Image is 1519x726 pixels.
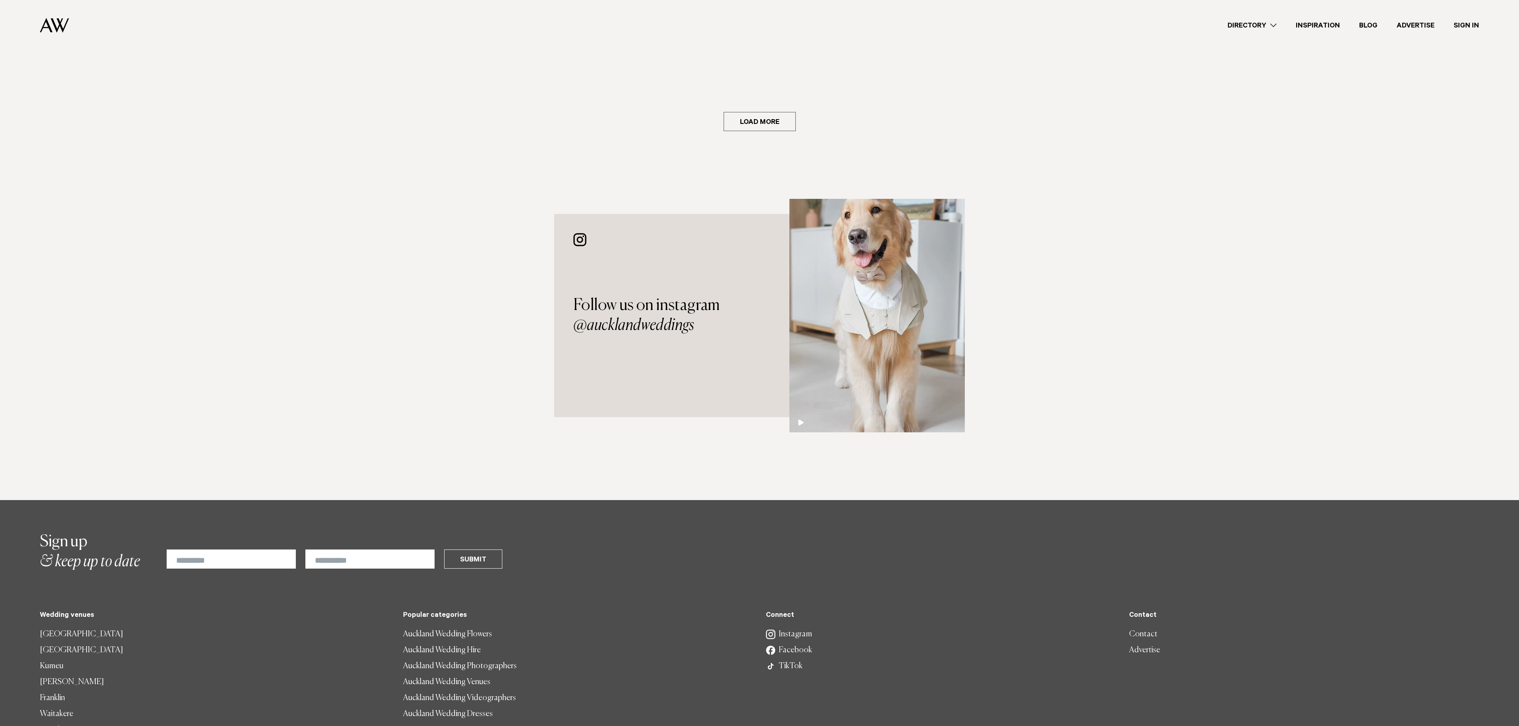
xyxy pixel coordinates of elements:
[403,612,754,620] h5: Popular categories
[766,658,1116,674] a: TikTok
[1286,20,1350,31] a: Inspiration
[403,642,754,658] a: Auckland Wedding Hire
[766,642,1116,658] a: Facebook
[1387,20,1444,31] a: Advertise
[40,674,390,690] a: [PERSON_NAME]
[40,642,390,658] a: [GEOGRAPHIC_DATA]
[1129,612,1480,620] h5: Contact
[403,706,754,722] a: Auckland Wedding Dresses
[789,199,965,432] img: Couple getting married
[444,549,502,569] button: Submit
[766,626,1116,642] a: Instagram
[1444,20,1489,31] a: Sign In
[40,18,69,33] img: Auckland Weddings Logo
[403,658,754,674] a: Auckland Wedding Photographers
[1129,642,1480,658] a: Advertise
[40,532,140,572] h2: & keep up to date
[40,612,390,620] h5: Wedding venues
[1129,626,1480,642] a: Contact
[573,298,720,314] span: Follow us on instagram
[40,706,390,722] a: Waitakere
[766,612,1116,620] h5: Connect
[573,233,770,286] a: Follow us on instagram@aucklandweddings
[573,318,695,334] em: @aucklandweddings
[403,626,754,642] a: Auckland Wedding Flowers
[724,112,796,131] button: Load more
[1218,20,1286,31] a: Directory
[40,626,390,642] a: [GEOGRAPHIC_DATA]
[1350,20,1387,31] a: Blog
[403,690,754,706] a: Auckland Wedding Videographers
[40,658,390,674] a: Kumeu
[40,534,87,550] span: Sign up
[403,674,754,690] a: Auckland Wedding Venues
[40,690,390,706] a: Franklin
